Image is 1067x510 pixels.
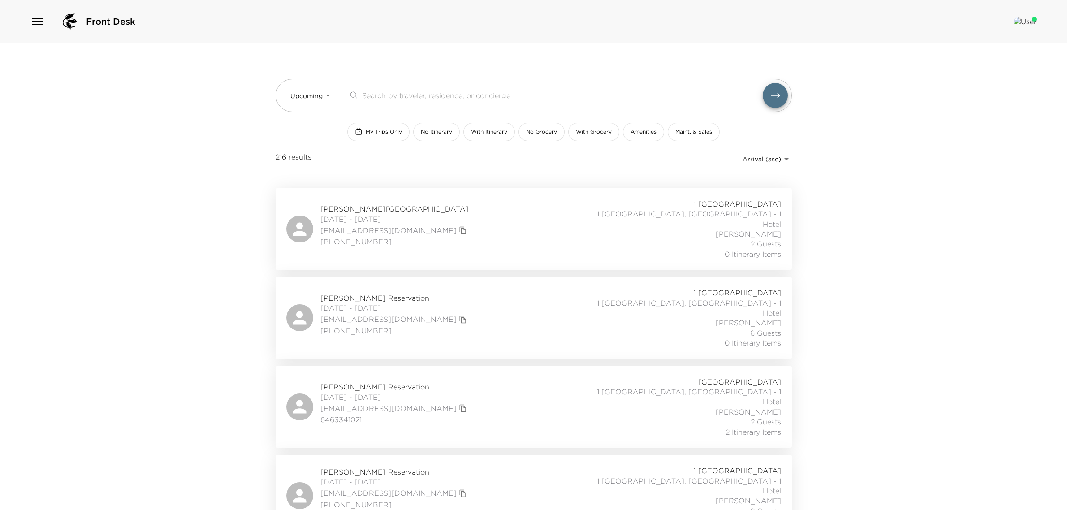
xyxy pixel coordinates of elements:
a: [EMAIL_ADDRESS][DOMAIN_NAME] [320,403,457,413]
span: 2 Guests [751,239,781,249]
span: [PHONE_NUMBER] [320,500,469,510]
button: copy primary member email [457,224,469,237]
button: copy primary member email [457,313,469,326]
span: Upcoming [290,92,323,100]
span: [PERSON_NAME] [716,229,781,239]
span: 1 [GEOGRAPHIC_DATA] [694,288,781,298]
span: Maint. & Sales [675,128,712,136]
span: Arrival (asc) [743,155,781,163]
span: [PHONE_NUMBER] [320,326,469,336]
button: copy primary member email [457,487,469,500]
span: 1 [GEOGRAPHIC_DATA], [GEOGRAPHIC_DATA] - 1 Hotel [583,476,781,496]
span: Amenities [631,128,657,136]
button: No Itinerary [413,123,460,141]
span: 1 [GEOGRAPHIC_DATA], [GEOGRAPHIC_DATA] - 1 Hotel [583,209,781,229]
span: 1 [GEOGRAPHIC_DATA], [GEOGRAPHIC_DATA] - 1 Hotel [583,298,781,318]
span: [DATE] - [DATE] [320,392,469,402]
span: [DATE] - [DATE] [320,303,469,313]
button: No Grocery [518,123,565,141]
span: [PHONE_NUMBER] [320,237,469,246]
img: User [1014,17,1037,26]
span: 216 results [276,152,311,166]
span: 1 [GEOGRAPHIC_DATA], [GEOGRAPHIC_DATA] - 1 Hotel [583,387,781,407]
span: 1 [GEOGRAPHIC_DATA] [694,377,781,387]
span: [PERSON_NAME] Reservation [320,382,469,392]
a: [PERSON_NAME][GEOGRAPHIC_DATA][DATE] - [DATE][EMAIL_ADDRESS][DOMAIN_NAME]copy primary member emai... [276,188,792,270]
a: [EMAIL_ADDRESS][DOMAIN_NAME] [320,314,457,324]
span: 2 Itinerary Items [726,427,781,437]
a: [PERSON_NAME] Reservation[DATE] - [DATE][EMAIL_ADDRESS][DOMAIN_NAME]copy primary member email6463... [276,366,792,448]
a: [EMAIL_ADDRESS][DOMAIN_NAME] [320,488,457,498]
a: [EMAIL_ADDRESS][DOMAIN_NAME] [320,225,457,235]
span: 0 Itinerary Items [725,249,781,259]
button: Amenities [623,123,664,141]
span: [DATE] - [DATE] [320,214,469,224]
span: 0 Itinerary Items [725,338,781,348]
span: 6463341021 [320,415,469,424]
button: Maint. & Sales [668,123,720,141]
span: 2 Guests [751,417,781,427]
a: [PERSON_NAME] Reservation[DATE] - [DATE][EMAIL_ADDRESS][DOMAIN_NAME]copy primary member email[PHO... [276,277,792,359]
span: My Trips Only [366,128,402,136]
button: copy primary member email [457,402,469,415]
span: 1 [GEOGRAPHIC_DATA] [694,466,781,475]
span: [PERSON_NAME] [716,496,781,506]
button: With Grocery [568,123,619,141]
span: [PERSON_NAME] Reservation [320,467,469,477]
span: No Itinerary [421,128,452,136]
img: logo [59,11,81,32]
button: With Itinerary [463,123,515,141]
span: No Grocery [526,128,557,136]
span: With Itinerary [471,128,507,136]
span: [PERSON_NAME] [716,407,781,417]
input: Search by traveler, residence, or concierge [362,90,763,100]
span: 1 [GEOGRAPHIC_DATA] [694,199,781,209]
span: [PERSON_NAME] Reservation [320,293,469,303]
span: [DATE] - [DATE] [320,477,469,487]
span: [PERSON_NAME][GEOGRAPHIC_DATA] [320,204,469,214]
span: 6 Guests [750,328,781,338]
span: With Grocery [576,128,612,136]
span: [PERSON_NAME] [716,318,781,328]
button: My Trips Only [347,123,410,141]
span: Front Desk [86,15,135,28]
